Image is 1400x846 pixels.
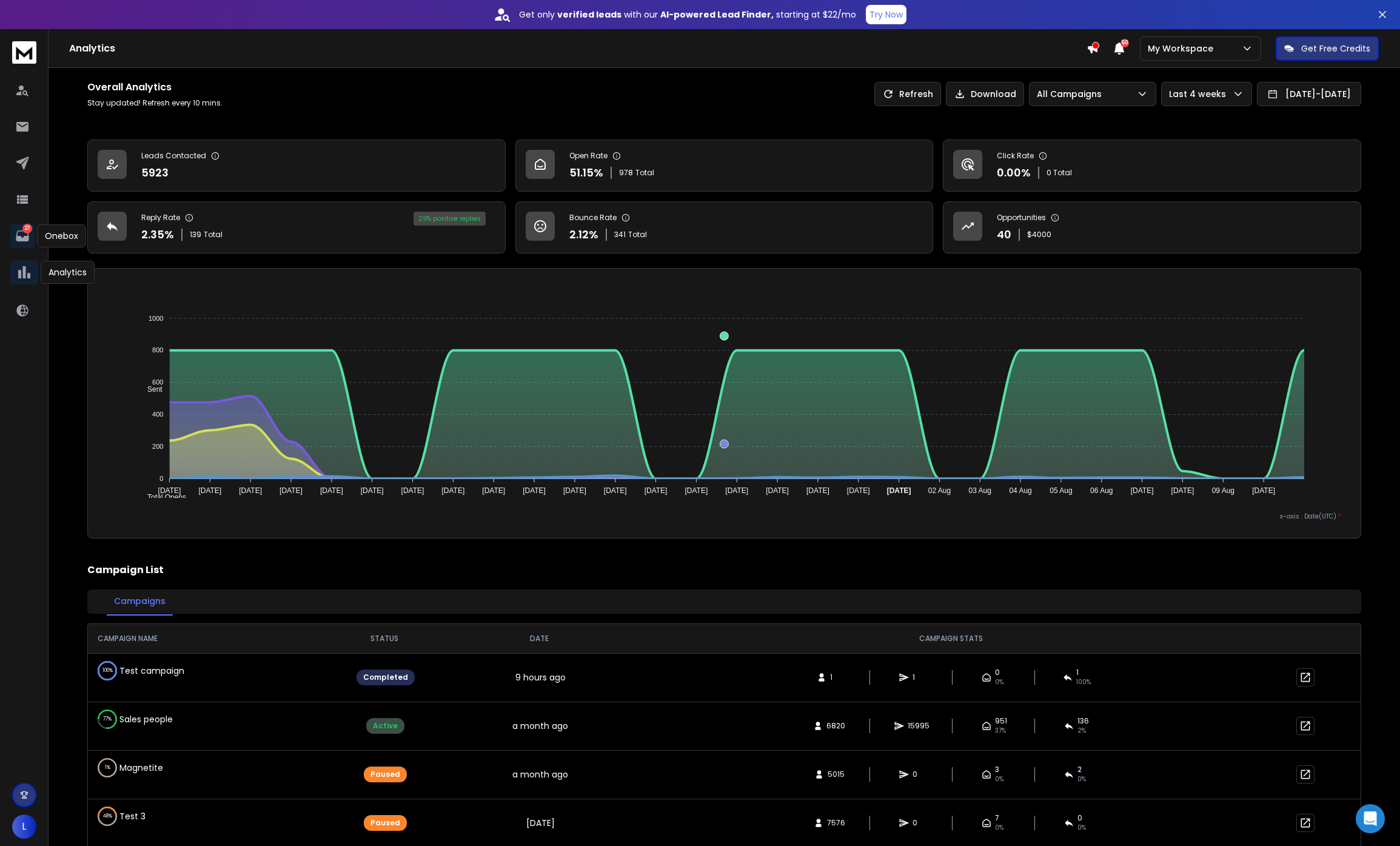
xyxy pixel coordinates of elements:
tspan: [DATE] [685,486,708,495]
p: Reply Rate [141,213,180,223]
span: Total [635,168,654,178]
tspan: [DATE] [198,486,221,495]
span: 0% [1077,774,1086,784]
img: logo [12,41,36,64]
tspan: 09 Aug [1212,486,1234,495]
tspan: [DATE] [725,486,748,495]
span: Total [204,230,223,240]
p: 5923 [141,164,169,181]
tspan: [DATE] [645,486,668,495]
span: 2 % [1077,726,1086,736]
tspan: 800 [152,347,163,354]
div: Completed [357,670,415,685]
span: 100 % [1076,677,1091,687]
a: Leads Contacted5923 [87,139,506,192]
tspan: [DATE] [361,486,384,495]
div: 29 % positive replies [414,212,486,226]
div: Active [366,718,404,734]
tspan: [DATE] [441,486,464,495]
p: 100 % [102,665,113,677]
span: 1 [913,673,925,682]
td: Test campaign [88,654,282,688]
tspan: 04 Aug [1009,486,1031,495]
th: CAMPAIGN STATS [615,624,1287,653]
span: 139 [190,230,201,240]
p: 77 % [103,713,112,725]
span: 978 [619,168,633,178]
th: CAMPAIGN NAME [88,624,306,653]
span: 0% [995,774,1003,784]
span: 0% [995,677,1003,687]
tspan: [DATE] [401,486,424,495]
th: STATUS [306,624,463,653]
a: Click Rate0.00%0 Total [943,139,1361,192]
span: 0 [913,770,925,779]
span: 50 [1120,39,1129,47]
span: 2 [1077,765,1082,774]
tspan: [DATE] [523,486,546,495]
p: 48 % [103,810,112,822]
td: Magnetite [88,751,282,785]
p: Last 4 weeks [1169,88,1231,100]
p: 1 % [105,762,110,774]
button: Campaigns [107,588,173,616]
p: All Campaigns [1037,88,1107,100]
tspan: [DATE] [563,486,586,495]
p: 0.00 % [997,164,1031,181]
tspan: [DATE] [847,486,870,495]
p: x-axis : Date(UTC) [107,512,1341,521]
p: 27 [22,224,32,233]
tspan: 06 Aug [1090,486,1113,495]
a: Reply Rate2.35%139Total29% positive replies [87,201,506,253]
div: Analytics [41,261,95,284]
p: Try Now [869,8,903,21]
tspan: [DATE] [1131,486,1154,495]
button: [DATE]-[DATE] [1257,82,1361,106]
span: 0 [1077,813,1082,823]
tspan: [DATE] [1171,486,1194,495]
span: 5015 [828,770,845,779]
tspan: [DATE] [239,486,262,495]
h1: Overall Analytics [87,80,223,95]
strong: AI-powered Lead Finder, [660,8,774,21]
a: Bounce Rate2.12%341Total [515,201,934,253]
tspan: 05 Aug [1050,486,1072,495]
span: Sent [138,385,162,394]
button: Try Now [866,5,906,24]
p: Download [971,88,1016,100]
span: 1 [830,673,842,682]
tspan: [DATE] [280,486,303,495]
tspan: 0 [159,475,163,482]
span: 0% [995,823,1003,833]
div: Paused [364,767,407,782]
span: Total Opens [138,493,186,502]
a: Opportunities40$4000 [943,201,1361,253]
span: 0% [1077,823,1086,833]
tspan: 03 Aug [969,486,991,495]
h2: Campaign List [87,563,1361,577]
button: Get Free Credits [1276,36,1379,61]
tspan: [DATE] [1252,486,1275,495]
tspan: 200 [152,443,163,450]
tspan: 600 [152,378,163,386]
p: 2.12 % [569,226,598,243]
a: Open Rate51.15%978Total [515,139,934,192]
span: 951 [995,716,1007,726]
span: 136 [1077,716,1089,726]
button: L [12,814,36,839]
button: Download [946,82,1024,106]
p: Click Rate [997,151,1034,161]
span: 7576 [827,818,845,828]
tspan: 400 [152,411,163,418]
p: $ 4000 [1027,230,1051,240]
div: Paused [364,815,407,831]
div: Onebox [37,224,86,247]
td: a month ago [463,702,616,750]
td: 9 hours ago [463,653,616,702]
td: Sales people [88,702,282,736]
tspan: [DATE] [482,486,505,495]
button: Refresh [874,82,941,106]
p: Stay updated! Refresh every 10 mins. [87,98,223,108]
span: 1 [1076,668,1079,677]
span: 6820 [826,721,845,731]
